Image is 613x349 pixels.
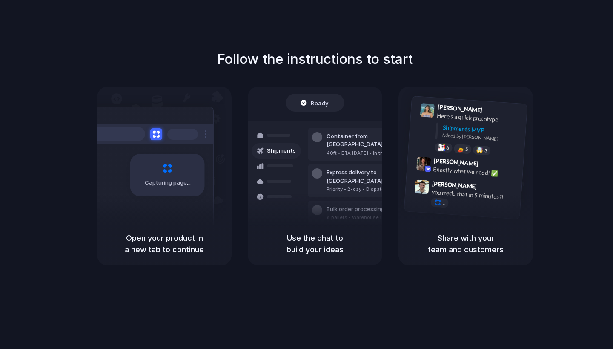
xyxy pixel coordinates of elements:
span: 9:42 AM [481,160,498,170]
div: Priority • 2-day • Dispatched [327,186,418,193]
div: Added by [PERSON_NAME] [442,131,520,144]
div: Exactly what we need! ✅ [433,164,518,179]
span: Ready [311,98,329,107]
span: Shipments [267,147,296,155]
span: 9:41 AM [485,106,502,116]
h5: Open your product in a new tab to continue [107,232,221,255]
h1: Follow the instructions to start [217,49,413,69]
div: Here's a quick prototype [437,111,522,125]
span: 5 [465,147,468,151]
span: 3 [484,148,487,153]
span: Capturing page [145,179,192,187]
span: [PERSON_NAME] [437,102,482,115]
div: Express delivery to [GEOGRAPHIC_DATA] [327,168,418,185]
span: 1 [442,200,445,205]
div: 🤯 [476,147,484,153]
span: 9:47 AM [479,183,497,193]
span: [PERSON_NAME] [433,156,478,168]
h5: Share with your team and customers [409,232,523,255]
div: Bulk order processing [327,205,406,213]
div: 8 pallets • Warehouse B • Packed [327,214,406,221]
h5: Use the chat to build your ideas [258,232,372,255]
span: [PERSON_NAME] [432,179,477,191]
div: you made that in 5 minutes?! [431,187,516,202]
span: 8 [446,145,449,150]
div: 40ft • ETA [DATE] • In transit [327,150,418,157]
div: Container from [GEOGRAPHIC_DATA] [327,132,418,149]
div: Shipments MVP [442,123,521,137]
